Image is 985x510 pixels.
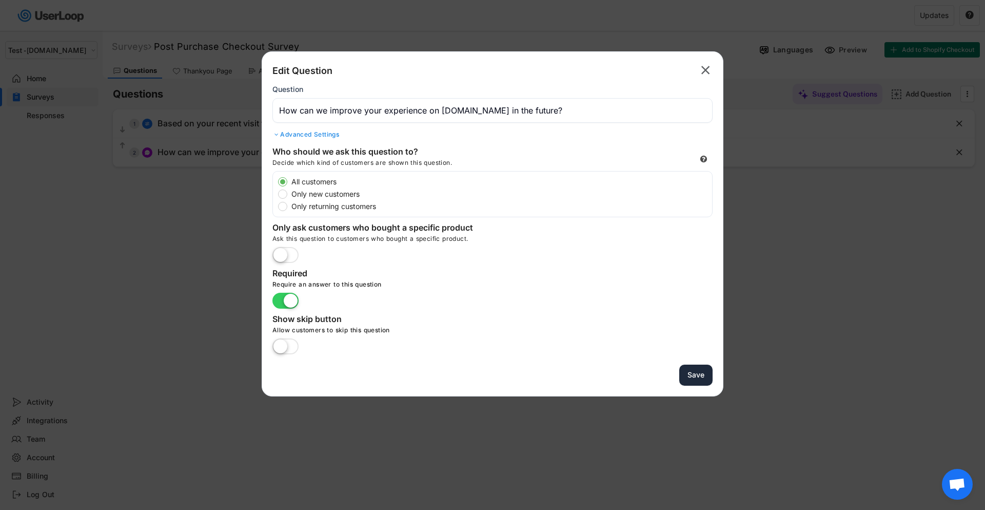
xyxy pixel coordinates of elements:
[698,62,713,79] button: 
[272,280,580,293] div: Require an answer to this question
[272,268,478,280] div: Required
[288,191,712,198] label: Only new customers
[272,222,478,235] div: Only ask customers who bought a specific product
[272,65,332,77] div: Edit Question
[288,178,712,185] label: All customers
[701,63,710,78] text: 
[272,85,303,94] div: Question
[679,365,713,386] button: Save
[272,159,529,171] div: Decide which kind of customers are shown this question.
[272,146,478,159] div: Who should we ask this question to?
[272,130,713,139] div: Advanced Settings
[272,326,580,338] div: Allow customers to skip this question
[272,314,478,326] div: Show skip button
[942,469,973,500] div: Open chat
[272,98,713,123] input: Type your question here...
[288,203,712,210] label: Only returning customers
[272,235,713,247] div: Ask this question to customers who bought a specific product.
